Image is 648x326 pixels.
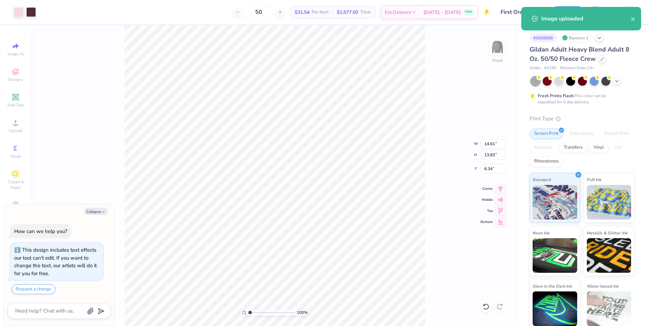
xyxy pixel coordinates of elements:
[533,291,577,326] img: Glow in the Dark Ink
[480,208,493,213] span: Top
[533,282,572,290] span: Glow in the Dark Ink
[538,93,574,99] strong: Fresh Prints Flash:
[589,142,608,153] div: Vinyl
[530,34,557,42] div: # 500989B
[587,185,631,220] img: Puff Ink
[7,102,24,108] span: Add Text
[541,15,631,23] div: Image uploaded
[8,77,23,82] span: Designs
[14,228,67,235] div: How can we help you?
[312,9,328,16] span: Per Item
[480,220,493,224] span: Bottom
[3,179,28,190] span: Clipart & logos
[360,9,371,16] span: Total
[530,65,541,71] span: Gildan
[530,142,557,153] div: Applique
[385,9,411,16] span: Est. Delivery
[600,129,633,139] div: Digital Print
[565,129,598,139] div: Embroidery
[560,34,592,42] div: Revision 1
[465,10,472,15] span: FREE
[337,9,358,16] span: $1,577.00
[544,65,556,71] span: # G180
[559,142,587,153] div: Transfers
[245,6,272,18] input: – –
[560,65,594,71] span: Minimum Order: 24 +
[533,176,551,183] span: Standard
[530,115,634,123] div: Print Type
[587,238,631,273] img: Metallic & Glitter Ink
[495,5,546,19] input: Untitled Design
[530,156,563,167] div: Rhinestones
[587,282,619,290] span: Water based Ink
[533,238,577,273] img: Neon Ink
[538,93,623,105] div: This color can be expedited for 5 day delivery.
[610,142,627,153] div: Foil
[14,246,97,277] div: This design includes text effects our tool can't edit. If you want to change the text, our artist...
[493,57,503,64] div: Front
[9,128,22,133] span: Upload
[423,9,461,16] span: [DATE] - [DATE]
[297,309,308,316] span: 100 %
[295,9,309,16] span: $31.54
[530,45,629,63] span: Gildan Adult Heavy Blend Adult 8 Oz. 50/50 Fleece Crew
[490,40,504,54] img: Front
[8,51,24,57] span: Image AI
[480,186,493,191] span: Center
[631,15,636,23] button: close
[587,229,628,236] span: Metallic & Glitter Ink
[533,229,550,236] span: Neon Ink
[587,291,631,326] img: Water based Ink
[84,208,107,215] button: Collapse
[587,176,601,183] span: Puff Ink
[10,153,21,159] span: Greek
[533,185,577,220] img: Standard
[12,284,55,294] button: Request a change
[530,129,563,139] div: Screen Print
[480,197,493,202] span: Middle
